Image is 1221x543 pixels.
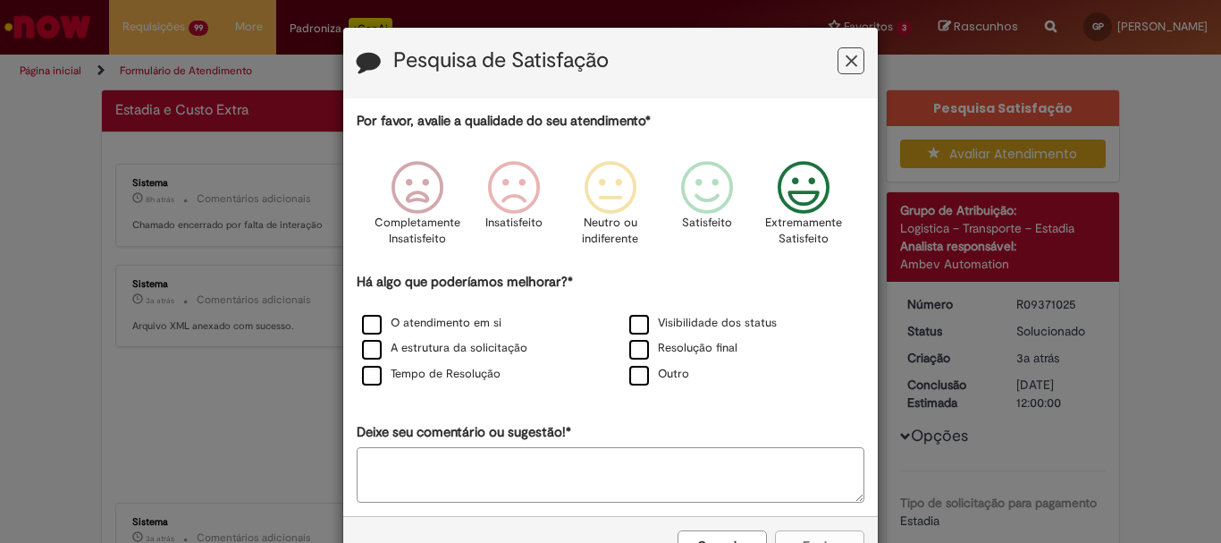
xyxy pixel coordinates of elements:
[629,340,737,357] label: Resolução final
[393,49,609,72] label: Pesquisa de Satisfação
[362,315,501,332] label: O atendimento em si
[629,315,777,332] label: Visibilidade dos status
[362,366,501,383] label: Tempo de Resolução
[468,148,560,270] div: Insatisfeito
[371,148,462,270] div: Completamente Insatisfeito
[357,273,864,388] div: Há algo que poderíamos melhorar?*
[362,340,527,357] label: A estrutura da solicitação
[629,366,689,383] label: Outro
[357,112,651,131] label: Por favor, avalie a qualidade do seu atendimento*
[565,148,656,270] div: Neutro ou indiferente
[765,215,842,248] p: Extremamente Satisfeito
[375,215,460,248] p: Completamente Insatisfeito
[357,423,571,442] label: Deixe seu comentário ou sugestão!*
[485,215,543,232] p: Insatisfeito
[682,215,732,232] p: Satisfeito
[578,215,643,248] p: Neutro ou indiferente
[661,148,753,270] div: Satisfeito
[758,148,849,270] div: Extremamente Satisfeito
